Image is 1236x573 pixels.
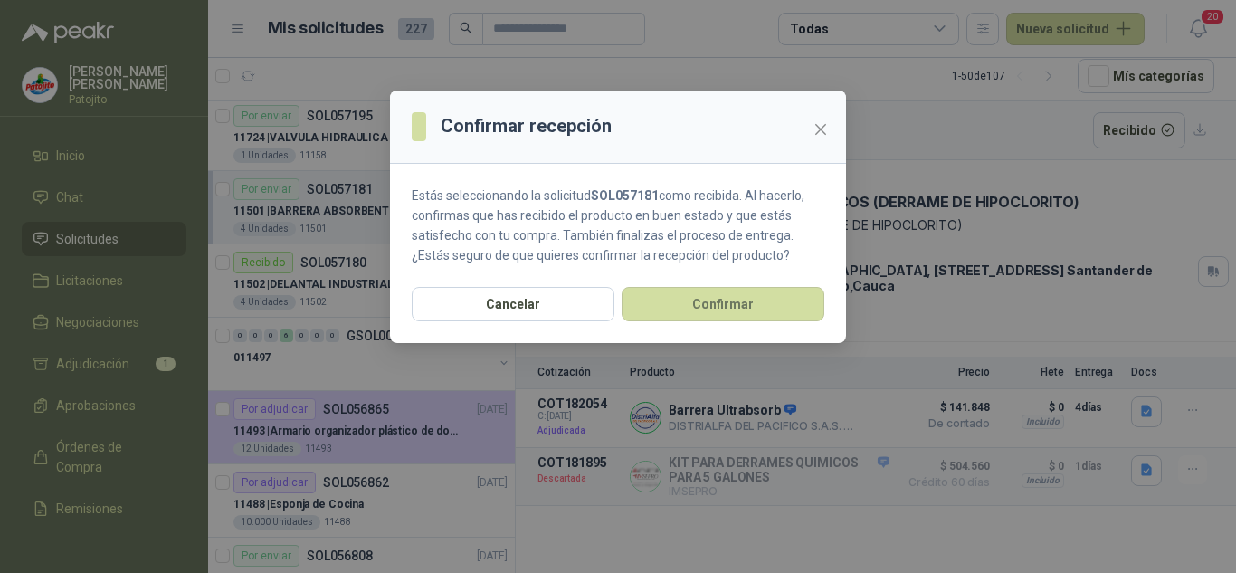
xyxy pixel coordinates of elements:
button: Confirmar [622,287,824,321]
span: close [813,122,828,137]
button: Cancelar [412,287,614,321]
h3: Confirmar recepción [441,112,612,140]
strong: SOL057181 [591,188,659,203]
button: Close [806,115,835,144]
p: Estás seleccionando la solicitud como recibida. Al hacerlo, confirmas que has recibido el product... [412,186,824,265]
